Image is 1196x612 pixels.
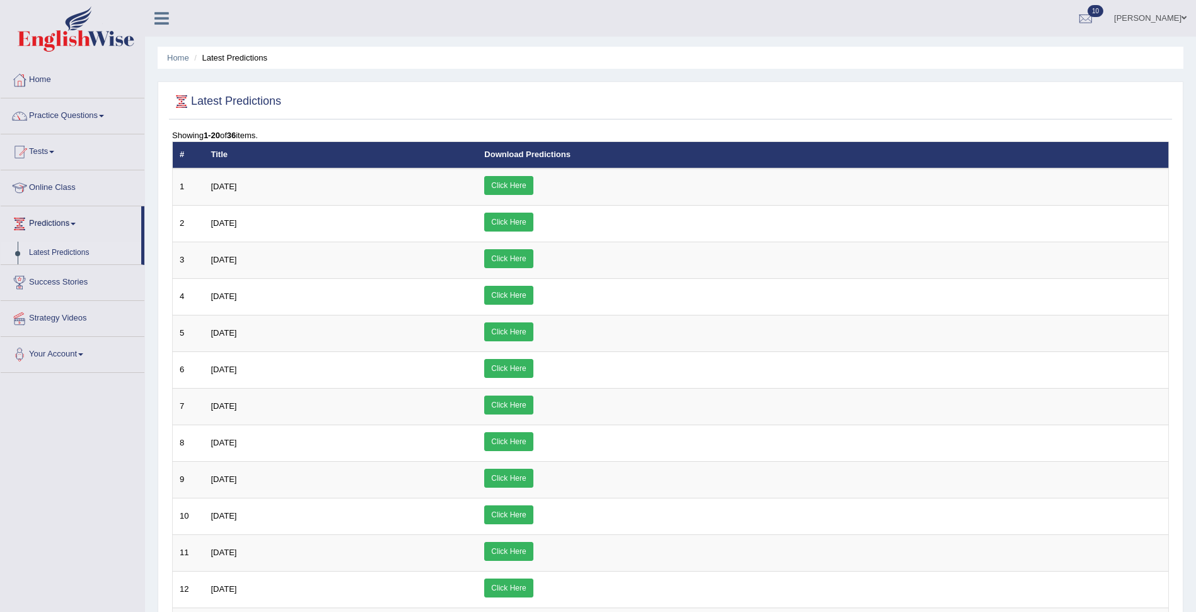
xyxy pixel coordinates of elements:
[484,249,533,268] a: Click Here
[484,359,533,378] a: Click Here
[23,242,141,264] a: Latest Predictions
[211,365,237,374] span: [DATE]
[484,579,533,597] a: Click Here
[484,542,533,561] a: Click Here
[484,432,533,451] a: Click Here
[1,301,144,332] a: Strategy Videos
[173,242,204,278] td: 3
[211,474,237,484] span: [DATE]
[1,62,144,94] a: Home
[484,396,533,415] a: Click Here
[484,505,533,524] a: Click Here
[484,469,533,488] a: Click Here
[173,205,204,242] td: 2
[173,571,204,608] td: 12
[227,131,236,140] b: 36
[172,129,1169,141] div: Showing of items.
[1,134,144,166] a: Tests
[173,425,204,461] td: 8
[211,255,237,264] span: [DATE]
[173,315,204,351] td: 5
[484,322,533,341] a: Click Here
[477,142,1168,168] th: Download Predictions
[1,98,144,130] a: Practice Questions
[484,286,533,305] a: Click Here
[173,278,204,315] td: 4
[1,337,144,368] a: Your Account
[191,52,267,64] li: Latest Predictions
[204,142,478,168] th: Title
[211,182,237,191] span: [DATE]
[173,388,204,425] td: 7
[211,511,237,521] span: [DATE]
[211,401,237,411] span: [DATE]
[211,584,237,594] span: [DATE]
[211,218,237,228] span: [DATE]
[173,461,204,498] td: 9
[173,351,204,388] td: 6
[211,548,237,557] span: [DATE]
[1,170,144,202] a: Online Class
[1,206,141,238] a: Predictions
[173,142,204,168] th: #
[167,53,189,62] a: Home
[1088,5,1103,17] span: 10
[1,265,144,297] a: Success Stories
[211,291,237,301] span: [DATE]
[204,131,220,140] b: 1-20
[484,213,533,232] a: Click Here
[211,328,237,338] span: [DATE]
[484,176,533,195] a: Click Here
[173,498,204,534] td: 10
[173,168,204,206] td: 1
[173,534,204,571] td: 11
[172,92,281,111] h2: Latest Predictions
[211,438,237,447] span: [DATE]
